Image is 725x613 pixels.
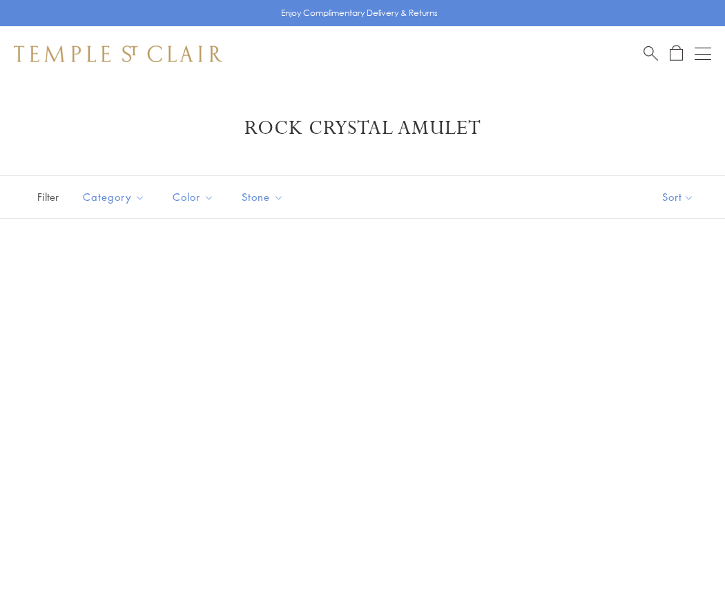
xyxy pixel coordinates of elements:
[166,188,224,206] span: Color
[14,46,222,62] img: Temple St. Clair
[631,176,725,218] button: Show sort by
[231,182,294,213] button: Stone
[281,6,438,20] p: Enjoy Complimentary Delivery & Returns
[644,45,658,62] a: Search
[695,46,711,62] button: Open navigation
[235,188,294,206] span: Stone
[72,182,155,213] button: Category
[670,45,683,62] a: Open Shopping Bag
[76,188,155,206] span: Category
[162,182,224,213] button: Color
[35,116,690,141] h1: Rock Crystal Amulet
